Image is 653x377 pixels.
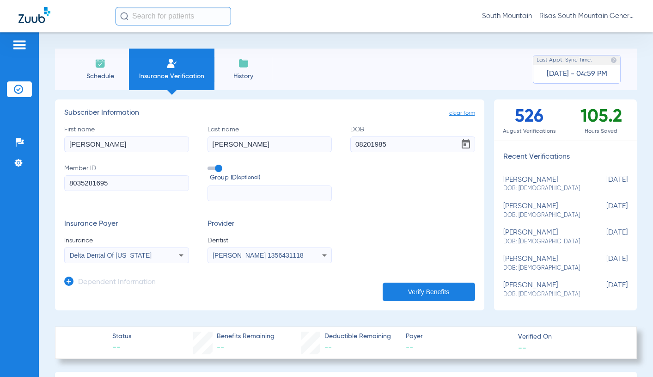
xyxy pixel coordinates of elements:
h3: Recent Verifications [494,153,637,162]
img: Manual Insurance Verification [166,58,177,69]
span: Benefits Remaining [217,332,275,341]
div: 105.2 [565,99,637,141]
span: -- [406,342,510,353]
iframe: Chat Widget [607,333,653,377]
span: Status [112,332,131,341]
span: History [221,72,265,81]
small: (optional) [237,173,260,183]
input: First name [64,136,189,152]
h3: Provider [207,220,332,229]
span: August Verifications [494,127,565,136]
span: [DATE] [581,176,628,193]
input: Search for patients [116,7,231,25]
span: Payer [406,332,510,341]
img: History [238,58,249,69]
div: [PERSON_NAME] [503,176,582,193]
label: Member ID [64,164,189,202]
span: [DATE] [581,229,628,246]
span: DOB: [DEMOGRAPHIC_DATA] [503,185,582,193]
span: Hours Saved [565,127,637,136]
span: Insurance [64,236,189,245]
label: Last name [207,125,332,152]
h3: Insurance Payer [64,220,189,229]
div: 526 [494,99,566,141]
span: Insurance Verification [136,72,207,81]
h3: Subscriber Information [64,109,475,118]
span: -- [217,344,224,351]
span: Delta Dental Of [US_STATE] [70,252,152,259]
span: -- [324,344,332,351]
span: Last Appt. Sync Time: [537,56,592,65]
input: Last name [207,136,332,152]
span: -- [518,343,526,352]
span: -- [112,342,131,353]
img: Zuub Logo [18,7,50,23]
span: Dentist [207,236,332,245]
span: Verified On [518,332,622,342]
span: South Mountain - Risas South Mountain General [482,12,635,21]
span: DOB: [DEMOGRAPHIC_DATA] [503,290,582,299]
span: DOB: [DEMOGRAPHIC_DATA] [503,238,582,246]
span: [PERSON_NAME] 1356431118 [213,252,304,259]
input: Member ID [64,175,189,191]
h3: Dependent Information [78,278,156,287]
button: Verify Benefits [383,283,475,301]
input: DOBOpen calendar [350,136,475,152]
div: [PERSON_NAME] [503,281,582,298]
span: [DATE] [581,281,628,298]
button: Open calendar [457,135,475,154]
span: Group ID [210,173,332,183]
span: Schedule [78,72,122,81]
img: last sync help info [610,57,617,63]
img: Schedule [95,58,106,69]
div: [PERSON_NAME] [503,255,582,272]
span: clear form [449,109,475,118]
div: [PERSON_NAME] [503,202,582,219]
img: hamburger-icon [12,39,27,50]
span: [DATE] [581,202,628,219]
div: [PERSON_NAME] [503,229,582,246]
img: Search Icon [120,12,128,20]
span: Deductible Remaining [324,332,391,341]
label: First name [64,125,189,152]
span: [DATE] - 04:59 PM [547,69,607,79]
span: [DATE] [581,255,628,272]
label: DOB [350,125,475,152]
span: DOB: [DEMOGRAPHIC_DATA] [503,211,582,220]
span: DOB: [DEMOGRAPHIC_DATA] [503,264,582,272]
